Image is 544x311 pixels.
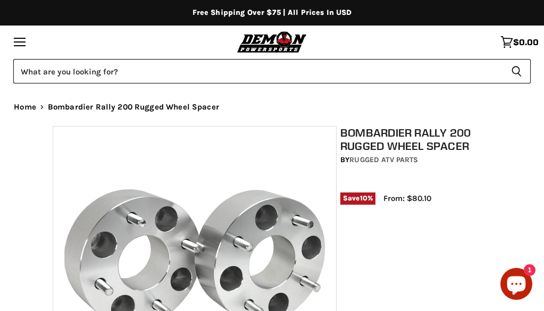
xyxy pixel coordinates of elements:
[13,59,531,83] form: Product
[349,155,418,164] a: Rugged ATV Parts
[495,30,544,54] a: $0.00
[340,126,495,153] h1: Bombardier Rally 200 Rugged Wheel Spacer
[513,37,539,47] span: $0.00
[503,59,531,83] button: Search
[497,268,535,302] inbox-online-store-chat: Shopify online store chat
[48,103,219,112] span: Bombardier Rally 200 Rugged Wheel Spacer
[340,154,495,166] div: by
[383,194,431,203] span: From: $80.10
[360,194,367,202] span: 10
[14,103,36,112] a: Home
[235,30,309,54] img: Demon Powersports
[13,59,503,83] input: Search
[340,192,375,204] span: Save %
